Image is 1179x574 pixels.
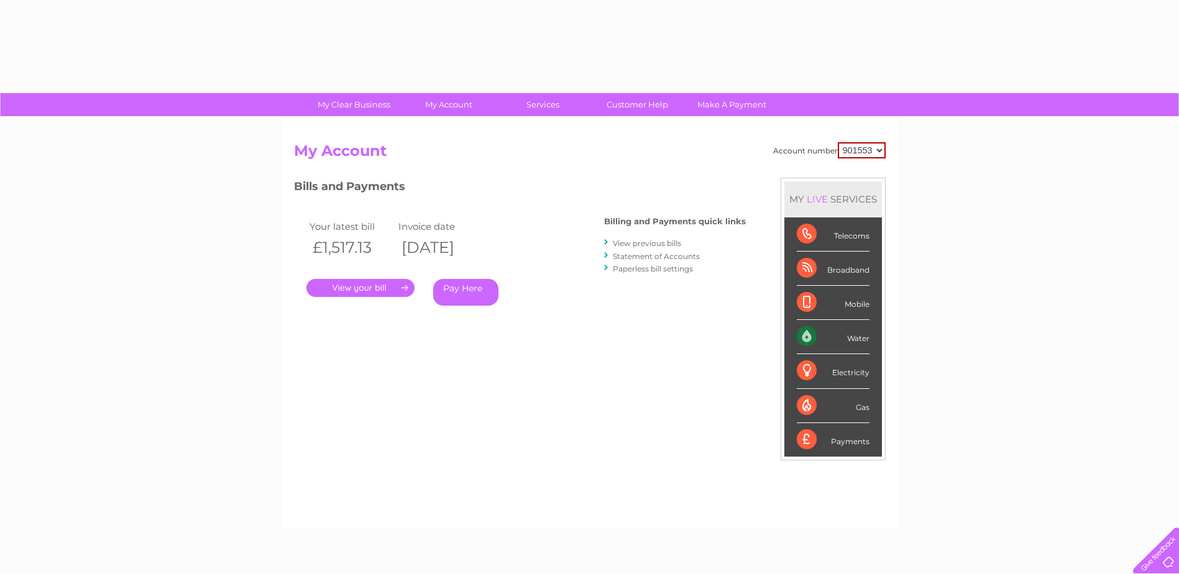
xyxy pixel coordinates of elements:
[433,279,498,306] a: Pay Here
[797,286,869,320] div: Mobile
[604,217,746,226] h4: Billing and Payments quick links
[784,181,882,217] div: MY SERVICES
[492,93,594,116] a: Services
[306,279,415,297] a: .
[804,193,830,205] div: LIVE
[303,93,405,116] a: My Clear Business
[397,93,500,116] a: My Account
[294,178,746,199] h3: Bills and Payments
[797,320,869,354] div: Water
[797,252,869,286] div: Broadband
[306,218,396,235] td: Your latest bill
[773,142,886,158] div: Account number
[681,93,783,116] a: Make A Payment
[306,235,396,260] th: £1,517.13
[395,218,485,235] td: Invoice date
[797,217,869,252] div: Telecoms
[797,354,869,388] div: Electricity
[797,389,869,423] div: Gas
[613,252,700,261] a: Statement of Accounts
[586,93,689,116] a: Customer Help
[613,264,693,273] a: Paperless bill settings
[613,239,681,248] a: View previous bills
[395,235,485,260] th: [DATE]
[797,423,869,457] div: Payments
[294,142,886,166] h2: My Account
